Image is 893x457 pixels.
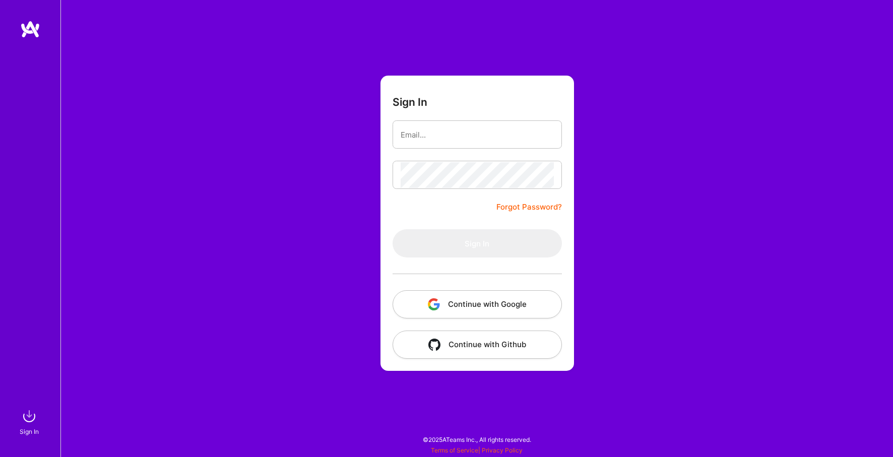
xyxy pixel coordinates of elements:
[428,339,440,351] img: icon
[20,20,40,38] img: logo
[393,96,427,108] h3: Sign In
[393,290,562,318] button: Continue with Google
[431,446,523,454] span: |
[60,427,893,452] div: © 2025 ATeams Inc., All rights reserved.
[428,298,440,310] img: icon
[496,201,562,213] a: Forgot Password?
[20,426,39,437] div: Sign In
[401,122,554,148] input: Email...
[482,446,523,454] a: Privacy Policy
[393,331,562,359] button: Continue with Github
[431,446,478,454] a: Terms of Service
[19,406,39,426] img: sign in
[393,229,562,257] button: Sign In
[21,406,39,437] a: sign inSign In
